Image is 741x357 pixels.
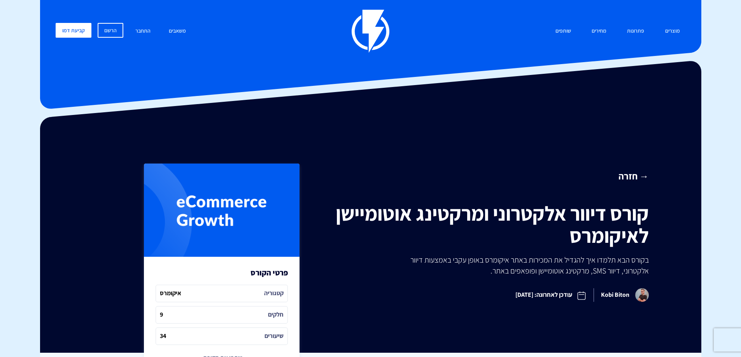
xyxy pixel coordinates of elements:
i: חלקים [268,310,284,319]
i: שיעורים [265,332,284,341]
h3: פרטי הקורס [251,268,288,277]
a: הרשם [98,23,123,38]
span: עודכן לאחרונה: [DATE] [508,284,594,306]
a: משאבים [163,23,192,40]
a: → חזרה [329,169,649,183]
i: 34 [160,332,166,341]
a: התחבר [130,23,156,40]
span: Kobi Biton [594,288,649,302]
i: איקומרס [160,289,181,298]
a: שותפים [550,23,577,40]
i: קטגוריה [264,289,284,298]
h1: קורס דיוור אלקטרוני ומרקטינג אוטומיישן לאיקומרס [329,202,649,247]
a: מחירים [586,23,612,40]
a: מוצרים [659,23,686,40]
i: 9 [160,310,163,319]
a: פתרונות [621,23,650,40]
a: קביעת דמו [56,23,91,38]
p: בקורס הבא תלמדו איך להגדיל את המכירות באתר איקומרס באופן עקבי באמצעות דיוור אלקטרוני, דיוור SMS, ... [393,254,648,276]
